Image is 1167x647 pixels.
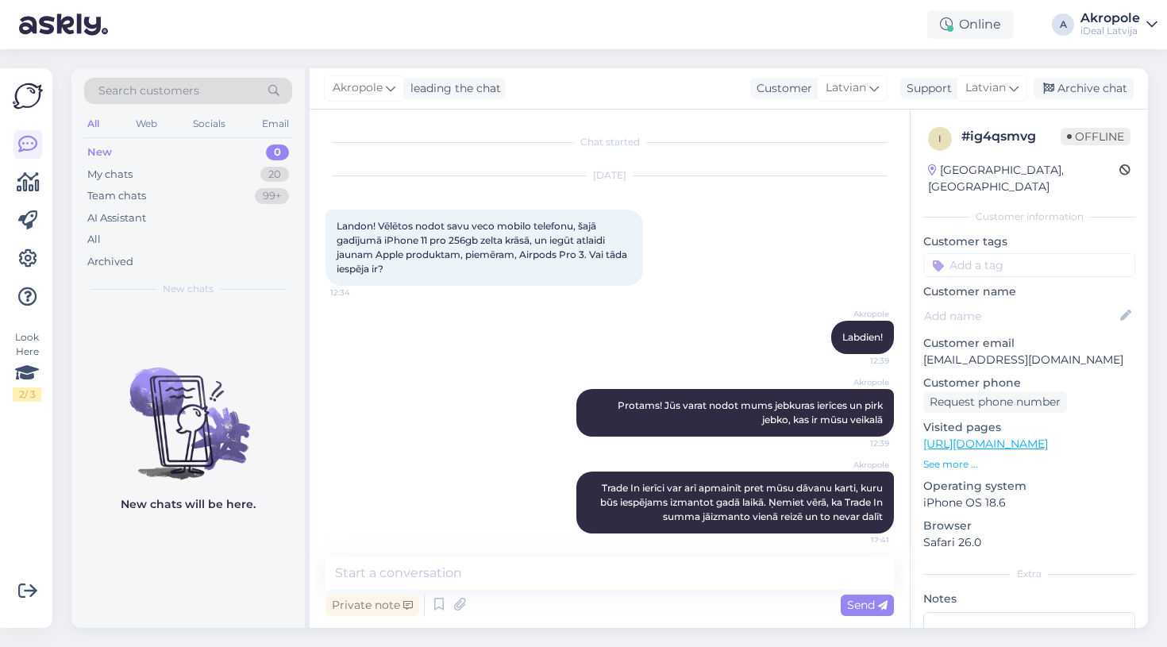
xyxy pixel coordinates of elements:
span: Akropole [333,79,383,97]
div: Email [259,114,292,134]
div: Socials [190,114,229,134]
p: [EMAIL_ADDRESS][DOMAIN_NAME] [923,352,1135,368]
input: Add name [924,307,1117,325]
p: Browser [923,518,1135,534]
span: Latvian [826,79,866,97]
div: Team chats [87,188,146,204]
div: 20 [260,167,289,183]
div: Customer [750,80,812,97]
div: Archived [87,254,133,270]
p: New chats will be here. [121,496,256,513]
div: Akropole [1080,12,1140,25]
div: iDeal Latvija [1080,25,1140,37]
div: My chats [87,167,133,183]
span: Search customers [98,83,199,99]
p: Customer name [923,283,1135,300]
div: All [84,114,102,134]
div: 2 / 3 [13,387,41,402]
div: 99+ [255,188,289,204]
div: AI Assistant [87,210,146,226]
div: Request phone number [923,391,1067,413]
span: 12:34 [330,287,390,298]
div: [DATE] [325,168,894,183]
p: Customer email [923,335,1135,352]
div: Customer information [923,210,1135,224]
span: Labdien! [842,331,883,343]
div: A [1052,13,1074,36]
div: [GEOGRAPHIC_DATA], [GEOGRAPHIC_DATA] [928,162,1119,195]
p: Safari 26.0 [923,534,1135,551]
div: Extra [923,567,1135,581]
div: leading the chat [404,80,501,97]
span: 12:39 [830,355,889,367]
div: 0 [266,144,289,160]
span: Protams! Jūs varat nodot mums jebkuras ierīces un pirk jebko, kas ir mūsu veikalā [618,399,885,426]
span: Offline [1061,128,1130,145]
div: # ig4qsmvg [961,127,1061,146]
span: 12:39 [830,437,889,449]
div: Web [133,114,160,134]
div: Online [927,10,1014,39]
span: Akropole [830,459,889,471]
div: Support [900,80,952,97]
p: Notes [923,591,1135,607]
span: Akropole [830,308,889,320]
span: Trade In ierīci var arī apmainīt pret mūsu dāvanu karti, kuru būs iespējams izmantot gadā laikā. ... [600,482,885,522]
p: Operating system [923,478,1135,495]
a: [URL][DOMAIN_NAME] [923,437,1048,451]
div: Look Here [13,330,41,402]
span: Send [847,598,888,612]
div: All [87,232,101,248]
span: Akropole [830,376,889,388]
img: No chats [71,339,305,482]
span: i [938,133,942,144]
p: iPhone OS 18.6 [923,495,1135,511]
p: Customer phone [923,375,1135,391]
div: New [87,144,112,160]
span: Landon! Vēlētos nodot savu veco mobilo telefonu, šajā gadījumā iPhone 11 pro 256gb zelta krāsā, u... [337,220,630,275]
div: Chat started [325,135,894,149]
div: Private note [325,595,419,616]
div: Archive chat [1034,78,1134,99]
p: Customer tags [923,233,1135,250]
p: Visited pages [923,419,1135,436]
span: New chats [163,282,214,296]
span: 12:41 [830,534,889,546]
input: Add a tag [923,253,1135,277]
p: See more ... [923,457,1135,472]
img: Askly Logo [13,81,43,111]
a: AkropoleiDeal Latvija [1080,12,1157,37]
span: Latvian [965,79,1006,97]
